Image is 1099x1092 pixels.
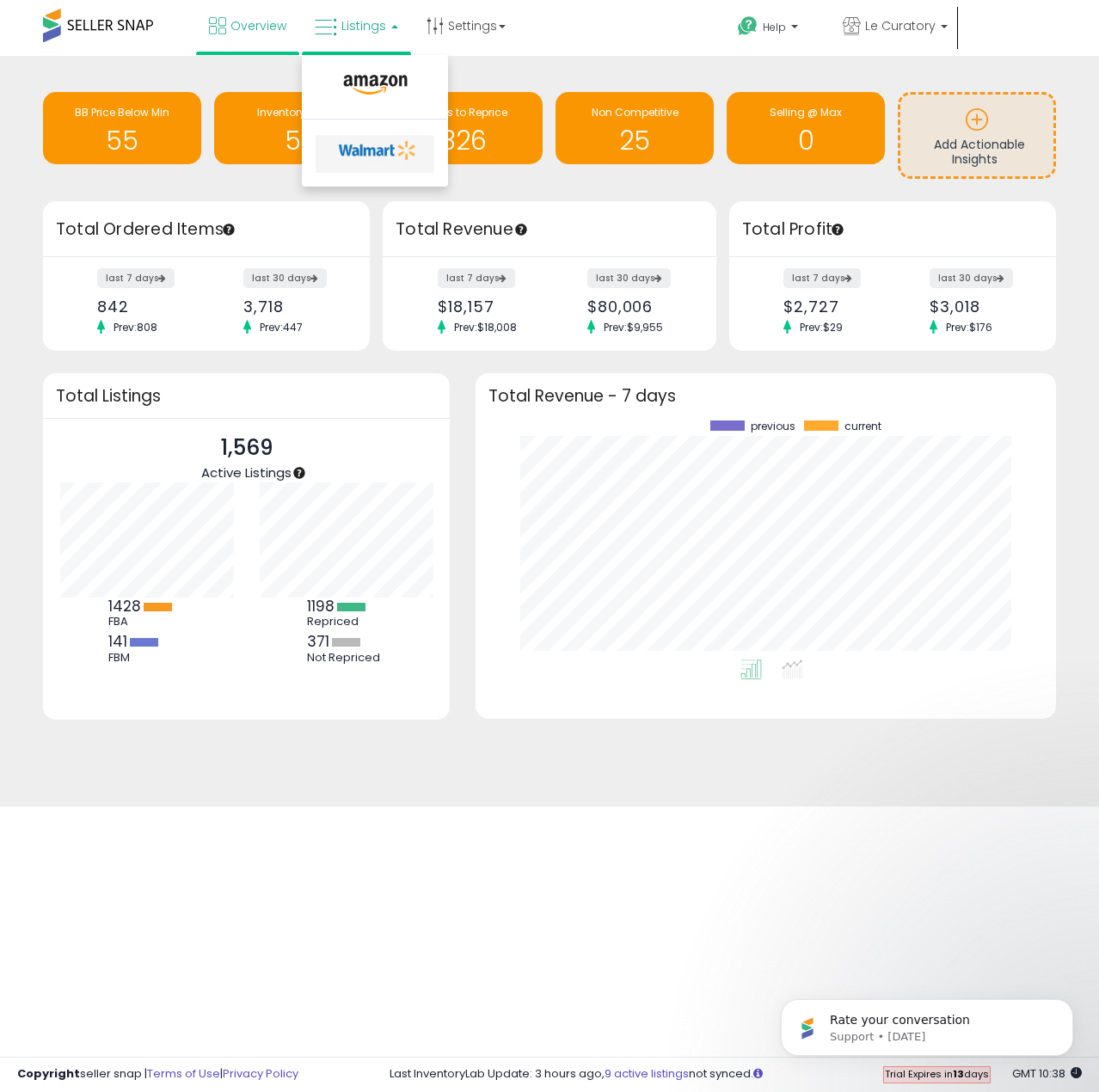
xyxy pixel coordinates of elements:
a: Add Actionable Insights [900,95,1053,176]
a: Needs to Reprice 326 [385,92,543,164]
div: Not Repriced [307,651,384,665]
h1: 326 [394,126,535,155]
span: Prev: 447 [251,320,311,334]
h3: Total Listings [56,390,437,402]
span: Inventory Age [257,105,328,120]
span: Overview [230,17,286,34]
span: Prev: 808 [105,320,166,334]
div: Tooltip anchor [830,222,845,237]
b: 1428 [108,596,141,617]
label: last 30 days [930,268,1013,288]
span: Add Actionable Insights [934,136,1025,169]
label: last 30 days [587,268,671,288]
span: Prev: $176 [937,320,1001,334]
span: current [844,420,881,433]
span: Prev: $9,955 [595,320,672,334]
h3: Total Revenue [396,218,703,242]
div: FBA [108,615,186,629]
a: Inventory Age 5 [214,92,372,164]
a: Selling @ Max 0 [727,92,885,164]
h3: Total Revenue - 7 days [488,390,1043,402]
span: previous [751,420,795,433]
div: Tooltip anchor [513,222,529,237]
div: 3,718 [243,298,340,316]
div: $18,157 [438,298,537,316]
span: Prev: $29 [791,320,851,334]
span: BB Price Below Min [75,105,169,120]
div: Tooltip anchor [221,222,236,237]
a: Non Competitive 25 [556,92,714,164]
span: Le Curatory [865,17,936,34]
span: Non Competitive [592,105,678,120]
span: Listings [341,17,386,34]
span: Prev: $18,008 [445,320,525,334]
h1: 55 [52,126,193,155]
div: Repriced [307,615,384,629]
i: Get Help [737,15,758,37]
div: 842 [97,298,193,316]
label: last 30 days [243,268,327,288]
span: Active Listings [201,463,292,482]
b: 141 [108,631,127,652]
h3: Total Profit [742,218,1043,242]
span: Needs to Reprice [421,105,507,120]
div: $80,006 [587,298,686,316]
div: FBM [108,651,186,665]
h1: 0 [735,126,876,155]
span: Help [763,20,786,34]
h1: 5 [223,126,364,155]
p: 1,569 [201,432,292,464]
div: Tooltip anchor [292,465,307,481]
label: last 7 days [97,268,175,288]
a: Help [724,3,827,56]
label: last 7 days [438,268,515,288]
span: Selling @ Max [770,105,842,120]
a: BB Price Below Min 55 [43,92,201,164]
label: last 7 days [783,268,861,288]
b: 1198 [307,596,335,617]
iframe: Intercom notifications message [755,963,1099,1083]
b: 371 [307,631,329,652]
div: $2,727 [783,298,880,316]
h3: Total Ordered Items [56,218,357,242]
div: $3,018 [930,298,1026,316]
h1: 25 [564,126,705,155]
